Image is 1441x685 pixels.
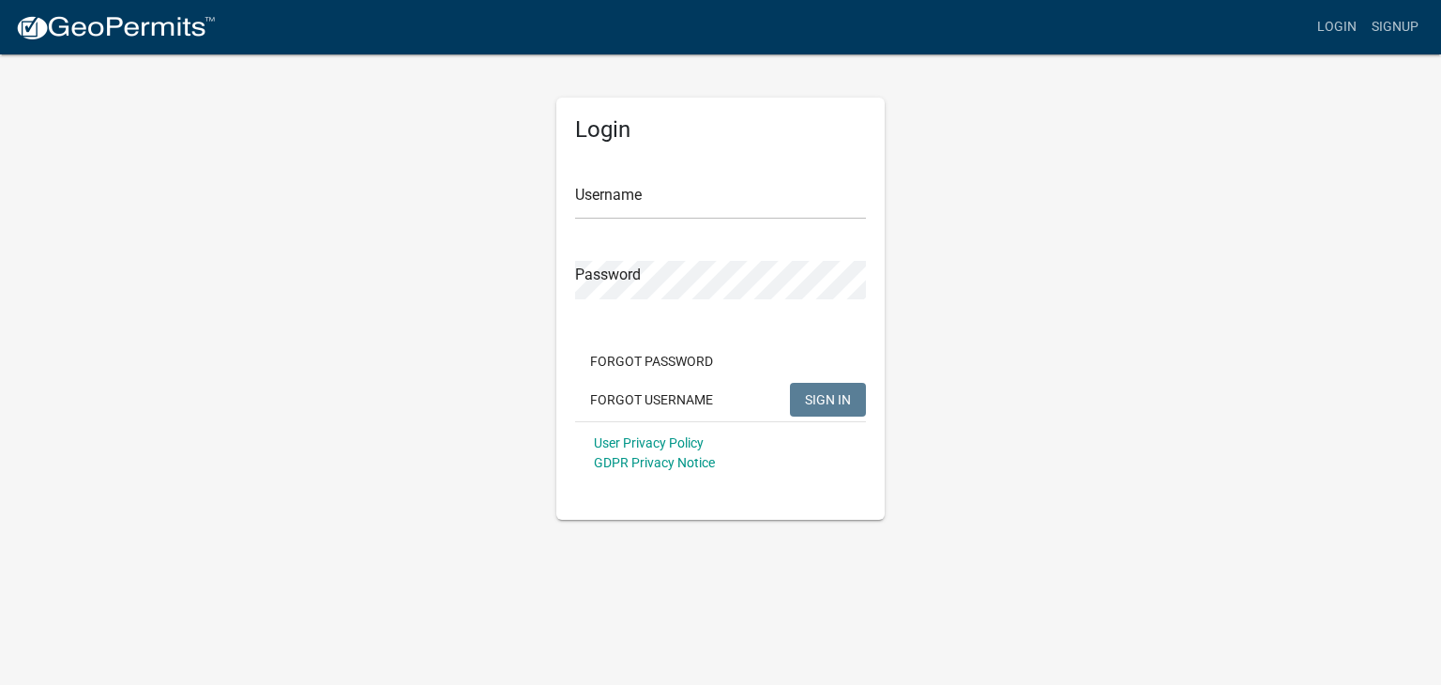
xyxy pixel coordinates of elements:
span: SIGN IN [805,391,851,406]
button: SIGN IN [790,383,866,417]
a: GDPR Privacy Notice [594,455,715,470]
a: Login [1310,9,1364,45]
a: User Privacy Policy [594,435,704,450]
h5: Login [575,116,866,144]
a: Signup [1364,9,1426,45]
button: Forgot Password [575,344,728,378]
button: Forgot Username [575,383,728,417]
